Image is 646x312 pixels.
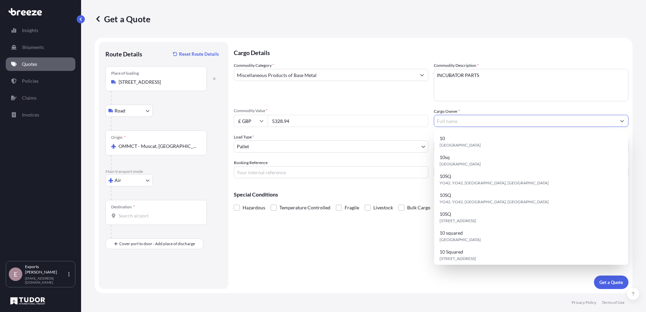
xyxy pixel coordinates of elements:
span: 10 [440,135,445,142]
input: Your internal reference [234,166,428,178]
input: Place of loading [119,79,198,85]
span: Temperature Controlled [279,203,330,213]
img: organization-logo [8,295,47,306]
span: [GEOGRAPHIC_DATA] [440,236,481,243]
p: [EMAIL_ADDRESS][DOMAIN_NAME] [25,276,67,284]
p: Claims [22,95,36,101]
p: Special Conditions [234,192,628,197]
p: Quotes [22,61,37,68]
input: Type amount [268,115,428,127]
p: Exports [PERSON_NAME] [25,264,67,275]
p: Cargo Details [234,42,628,62]
span: 10 Squared [440,249,463,255]
span: Livestock [373,203,393,213]
label: Booking Reference [234,159,268,166]
button: Show suggestions [616,115,628,127]
p: Privacy Policy [572,300,596,305]
button: Select transport [105,174,153,186]
span: Freight Cost [434,134,628,139]
p: Get a Quote [599,279,623,286]
input: Enter name [434,166,628,178]
p: Main transport mode [105,169,222,174]
input: Origin [119,143,198,150]
p: Terms of Use [602,300,624,305]
div: Origin [111,135,126,140]
p: Reset Route Details [179,51,219,57]
input: Select a commodity type [234,69,416,81]
button: Select transport [105,105,153,117]
span: [STREET_ADDRESS] [440,217,476,224]
span: Cover port to door - Add place of discharge [119,240,195,247]
span: Bulk Cargo [407,203,430,213]
span: Fragile [345,203,359,213]
p: Policies [22,78,39,84]
input: Full name [434,115,616,127]
input: Destination [119,212,198,219]
label: Flight Number [434,159,459,166]
p: Get a Quote [95,14,150,24]
label: Commodity Description [434,62,479,69]
span: YO42, YO42, [GEOGRAPHIC_DATA], [GEOGRAPHIC_DATA] [440,199,549,205]
span: [GEOGRAPHIC_DATA] [440,161,481,167]
span: Load Type [234,134,254,140]
p: Insights [22,27,38,34]
span: 10SQ [440,211,451,217]
span: Pallet [237,143,249,150]
span: Commodity Value [234,108,428,113]
span: 10SQ [440,173,451,180]
div: Destination [111,204,135,210]
span: E [14,271,17,278]
p: Invoices [22,111,39,118]
button: Show suggestions [416,69,428,81]
span: [STREET_ADDRESS] [440,255,476,262]
span: Air [115,177,121,184]
span: 10sq [440,154,450,161]
span: 10SQ [440,192,451,199]
p: Shipments [22,44,44,51]
span: YO42, YO42, [GEOGRAPHIC_DATA], [GEOGRAPHIC_DATA] [440,180,549,186]
span: 10 squared [440,230,463,236]
span: Road [115,107,125,114]
span: [GEOGRAPHIC_DATA] [440,142,481,149]
label: Commodity Category [234,62,274,69]
div: Place of loading [111,71,139,76]
span: Hazardous [243,203,265,213]
p: Route Details [105,50,142,58]
label: Cargo Owner [434,108,460,115]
